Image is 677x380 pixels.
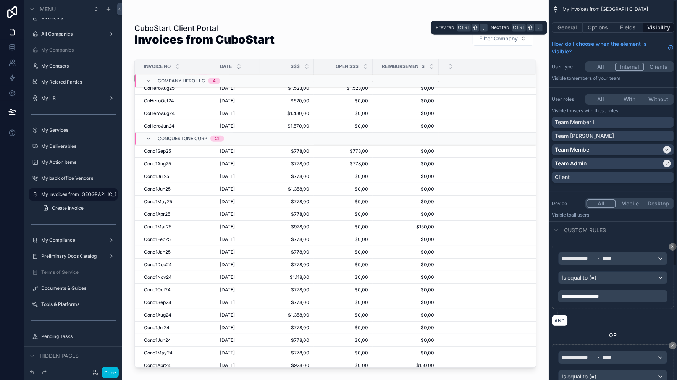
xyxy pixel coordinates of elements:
[481,24,487,31] span: ,
[382,63,425,70] span: Reimbursements
[52,205,84,211] span: Create Invoice
[41,159,113,165] label: My Action Items
[644,199,673,208] button: Desktop
[41,31,102,37] label: All Companies
[41,175,113,181] label: My back office Vendors
[41,63,113,69] label: My Contacts
[41,333,113,340] label: Pending Tasks
[616,199,645,208] button: Mobile
[552,108,674,114] p: Visible to
[555,132,614,140] p: Team [PERSON_NAME]
[644,63,673,71] button: Clients
[564,226,606,234] span: Custom rules
[552,40,674,55] a: How do I choose when the element is visible?
[41,143,113,149] label: My Deliverables
[41,285,113,291] label: Documents & Guides
[555,173,570,181] p: Client
[555,160,587,167] p: Team Admin
[102,367,119,378] button: Done
[491,24,509,31] span: Next tab
[571,108,618,113] span: Users with these roles
[215,136,220,142] div: 21
[555,146,591,154] p: Team Member
[552,96,582,102] label: User roles
[587,199,616,208] button: All
[41,191,116,197] label: My Invoices from [GEOGRAPHIC_DATA]
[643,22,674,33] button: Visibility
[562,274,596,281] span: Is equal to (=)
[552,22,583,33] button: General
[40,352,79,360] span: Hidden pages
[41,47,113,53] label: My Companies
[40,5,56,13] span: Menu
[555,118,596,126] p: Team Member II
[613,22,644,33] button: Fields
[144,63,171,70] span: Invoice No
[552,201,582,207] label: Device
[213,78,216,84] div: 4
[41,269,113,275] label: Terms of Service
[552,212,674,218] p: Visible to
[571,212,589,218] span: all users
[552,315,568,326] button: AND
[552,64,582,70] label: User type
[220,63,232,70] span: Date
[41,253,102,259] label: Preliminary Docs Catalog
[615,63,645,71] button: Internal
[41,127,113,133] label: My Services
[291,63,300,70] span: $$$
[587,95,615,103] button: All
[552,40,665,55] span: How do I choose when the element is visible?
[41,79,113,85] label: My Related Parties
[562,6,648,12] span: My Invoices from [GEOGRAPHIC_DATA]
[38,202,118,214] a: Create Invoice
[457,24,471,31] span: Ctrl
[536,24,542,31] span: .
[552,75,674,81] p: Visible to
[158,78,205,84] span: Company Hero LLC
[158,136,207,142] span: ConquestOne Corp
[615,95,644,103] button: With
[558,271,667,284] button: Is equal to (=)
[41,237,102,243] label: My Compliance
[583,22,613,33] button: Options
[436,24,454,31] span: Prev tab
[336,63,359,70] span: Open $$$
[644,95,673,103] button: Without
[41,95,102,101] label: My HR
[571,75,620,81] span: Members of your team
[587,63,615,71] button: All
[609,331,617,339] span: OR
[41,301,113,307] label: Tools & Platforms
[512,24,526,31] span: Ctrl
